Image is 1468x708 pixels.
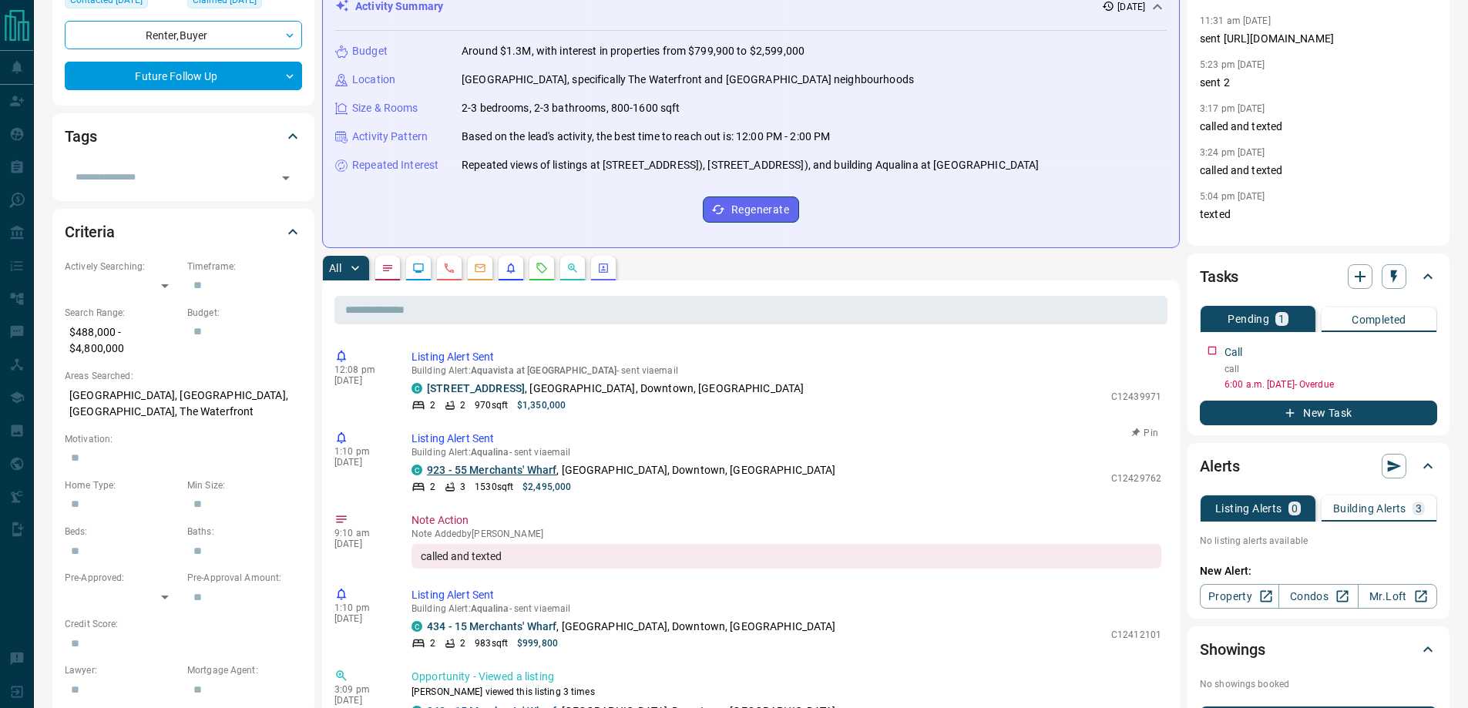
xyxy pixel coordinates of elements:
p: Building Alert : - sent via email [412,447,1161,458]
p: 2 [460,398,465,412]
p: [GEOGRAPHIC_DATA], specifically The Waterfront and [GEOGRAPHIC_DATA] neighbourhoods [462,72,914,88]
span: Aquavista at [GEOGRAPHIC_DATA] [471,365,616,376]
p: [PERSON_NAME] viewed this listing 3 times [412,685,1161,699]
p: No listing alerts available [1200,534,1437,548]
button: New Task [1200,401,1437,425]
a: 923 - 55 Merchants' Wharf [427,464,556,476]
button: Regenerate [703,196,799,223]
p: Repeated Interest [352,157,438,173]
a: [STREET_ADDRESS] [427,382,525,394]
p: 11:31 am [DATE] [1200,15,1271,26]
p: Listing Alert Sent [412,431,1161,447]
p: Listing Alert Sent [412,349,1161,365]
p: 983 sqft [475,636,508,650]
p: texted [1200,206,1437,223]
p: 0 [1292,503,1298,514]
svg: Opportunities [566,262,579,274]
p: $999,800 [517,636,558,650]
p: Pre-Approved: [65,571,180,585]
p: Activity Pattern [352,129,428,145]
p: 3 [460,480,465,494]
h2: Criteria [65,220,115,244]
div: Alerts [1200,448,1437,485]
p: Opportunity - Viewed a listing [412,669,1161,685]
h2: Tags [65,124,96,149]
p: 2 [430,636,435,650]
div: Future Follow Up [65,62,302,90]
p: [DATE] [334,375,388,386]
span: Aqualina [471,447,509,458]
p: 2 [430,480,435,494]
p: 1:10 pm [334,446,388,457]
button: Pin [1123,426,1167,440]
p: [DATE] [334,457,388,468]
p: Note Action [412,512,1161,528]
p: Listing Alert Sent [412,587,1161,603]
p: $2,495,000 [522,480,571,494]
p: 3:28 pm [DATE] [1200,235,1265,246]
p: Actively Searching: [65,260,180,273]
p: Areas Searched: [65,369,302,383]
h2: Showings [1200,637,1265,662]
p: Budget: [187,306,302,320]
p: , [GEOGRAPHIC_DATA], Downtown, [GEOGRAPHIC_DATA] [427,381,804,397]
svg: Requests [536,262,548,274]
p: Lawyer: [65,663,180,677]
p: Building Alert : - sent via email [412,365,1161,376]
p: Location [352,72,395,88]
p: , [GEOGRAPHIC_DATA], Downtown, [GEOGRAPHIC_DATA] [427,462,836,478]
p: 3:24 pm [DATE] [1200,147,1265,158]
div: Tags [65,118,302,155]
p: Home Type: [65,478,180,492]
svg: Calls [443,262,455,274]
a: Condos [1278,584,1358,609]
p: , [GEOGRAPHIC_DATA], Downtown, [GEOGRAPHIC_DATA] [427,619,836,635]
p: called and texted [1200,119,1437,135]
p: 970 sqft [475,398,508,412]
p: Based on the lead's activity, the best time to reach out is: 12:00 PM - 2:00 PM [462,129,830,145]
p: No showings booked [1200,677,1437,691]
svg: Lead Browsing Activity [412,262,425,274]
div: Tasks [1200,258,1437,295]
p: 6:00 a.m. [DATE] - Overdue [1224,377,1437,391]
p: Pre-Approval Amount: [187,571,302,585]
p: [DATE] [334,695,388,706]
p: 3:09 pm [334,684,388,695]
p: C12412101 [1111,628,1161,642]
p: [DATE] [334,539,388,549]
div: condos.ca [412,383,422,394]
p: Timeframe: [187,260,302,273]
a: Mr.Loft [1358,584,1437,609]
p: called and texted [1200,163,1437,179]
div: condos.ca [412,621,422,632]
p: Budget [352,43,388,59]
p: Building Alert : - sent via email [412,603,1161,614]
svg: Listing Alerts [505,262,517,274]
p: 5:23 pm [DATE] [1200,59,1265,70]
p: Listing Alerts [1215,503,1282,514]
p: 9:10 am [334,528,388,539]
p: sent [URL][DOMAIN_NAME] [1200,31,1437,47]
p: New Alert: [1200,563,1437,579]
p: Repeated views of listings at [STREET_ADDRESS]), [STREET_ADDRESS]), and building Aqualina at [GEO... [462,157,1039,173]
p: [DATE] [334,613,388,624]
h2: Alerts [1200,454,1240,478]
p: Search Range: [65,306,180,320]
p: Note Added by [PERSON_NAME] [412,528,1161,539]
p: Around $1.3M, with interest in properties from $799,900 to $2,599,000 [462,43,805,59]
p: 1 [1278,314,1285,324]
p: 3 [1416,503,1422,514]
p: $1,350,000 [517,398,566,412]
p: Mortgage Agent: [187,663,302,677]
p: 3:17 pm [DATE] [1200,103,1265,114]
a: Property [1200,584,1279,609]
p: Building Alerts [1333,503,1406,514]
div: Renter , Buyer [65,21,302,49]
p: sent 2 [1200,75,1437,91]
svg: Emails [474,262,486,274]
p: All [329,263,341,273]
p: Beds: [65,525,180,539]
p: $488,000 - $4,800,000 [65,320,180,361]
svg: Notes [381,262,394,274]
h2: Tasks [1200,264,1238,289]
